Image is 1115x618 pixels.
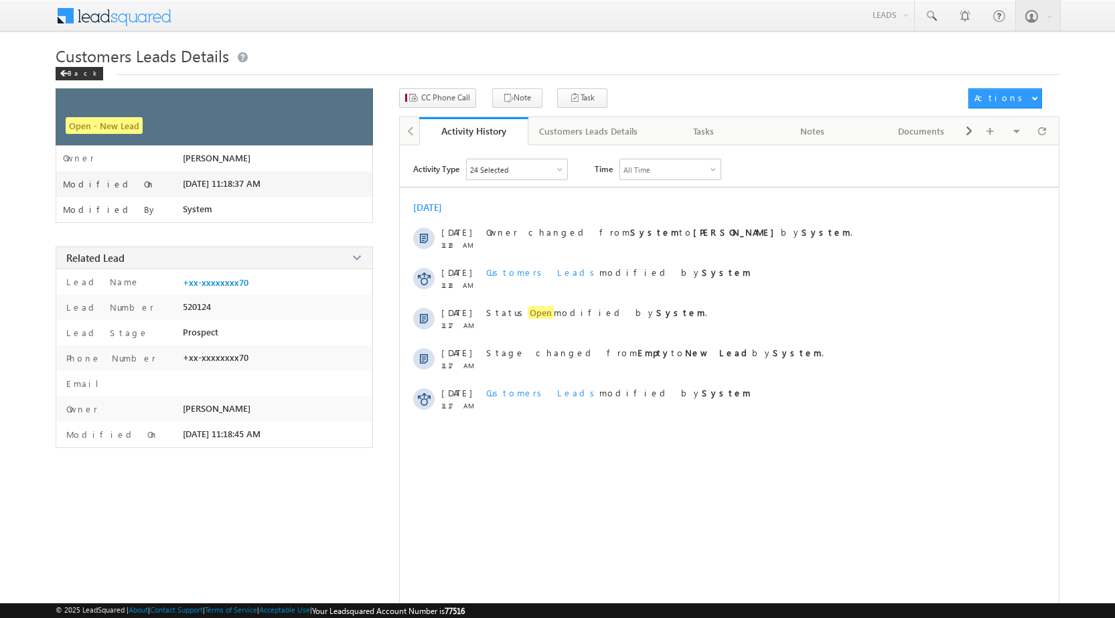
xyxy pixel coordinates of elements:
[183,403,250,414] span: [PERSON_NAME]
[441,362,481,370] span: 11:17 AM
[630,226,679,238] strong: System
[486,387,599,398] span: Customers Leads
[441,347,471,358] span: [DATE]
[878,123,964,139] div: Documents
[183,277,248,288] a: +xx-xxxxxxxx70
[557,88,607,108] button: Task
[56,45,229,66] span: Customers Leads Details
[528,117,650,145] a: Customers Leads Details
[486,347,824,358] span: Stage changed from to by .
[56,67,103,80] div: Back
[441,266,471,278] span: [DATE]
[63,301,154,313] label: Lead Number
[802,226,850,238] strong: System
[66,117,143,134] span: Open - New Lead
[685,347,752,358] strong: New Lead
[413,159,459,179] span: Activity Type
[183,153,250,163] span: [PERSON_NAME]
[441,241,481,249] span: 11:18 AM
[419,117,528,145] a: Activity History
[63,179,155,189] label: Modified On
[492,88,542,108] button: Note
[441,281,481,289] span: 11:18 AM
[63,378,109,389] label: Email
[623,165,650,174] div: All Time
[595,159,613,179] span: Time
[63,429,159,440] label: Modified On
[312,606,465,616] span: Your Leadsquared Account Number is
[638,347,671,358] strong: Empty
[486,266,599,278] span: Customers Leads
[867,117,976,145] a: Documents
[441,387,471,398] span: [DATE]
[773,347,822,358] strong: System
[150,605,203,614] a: Contact Support
[421,92,470,104] span: CC Phone Call
[650,117,759,145] a: Tasks
[702,387,751,398] strong: System
[470,165,508,174] div: 24 Selected
[441,321,481,329] span: 11:17 AM
[974,92,1027,104] div: Actions
[205,605,257,614] a: Terms of Service
[56,605,465,616] span: © 2025 LeadSquared | | | | |
[441,307,471,318] span: [DATE]
[528,306,554,319] span: Open
[129,605,148,614] a: About
[183,204,212,214] span: System
[63,276,140,287] label: Lead Name
[486,387,751,398] span: modified by
[486,266,751,278] span: modified by
[63,327,149,338] label: Lead Stage
[486,306,707,319] span: Status modified by .
[656,307,705,318] strong: System
[539,123,638,139] div: Customers Leads Details
[486,226,852,238] span: Owner changed from to by .
[441,402,481,410] span: 11:17 AM
[429,125,518,137] div: Activity History
[183,301,211,312] span: 520124
[445,606,465,616] span: 77516
[183,352,248,363] span: +xx-xxxxxxxx70
[693,226,781,238] strong: [PERSON_NAME]
[413,201,457,214] div: [DATE]
[63,352,156,364] label: Phone Number
[66,251,125,264] span: Related Lead
[259,605,310,614] a: Acceptable Use
[183,327,218,337] span: Prospect
[759,117,868,145] a: Notes
[441,226,471,238] span: [DATE]
[769,123,856,139] div: Notes
[467,159,567,179] div: Owner Changed,Status Changed,Stage Changed,Source Changed,Notes & 19 more..
[63,204,157,215] label: Modified By
[399,88,476,108] button: CC Phone Call
[63,153,94,163] label: Owner
[660,123,747,139] div: Tasks
[702,266,751,278] strong: System
[968,88,1042,108] button: Actions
